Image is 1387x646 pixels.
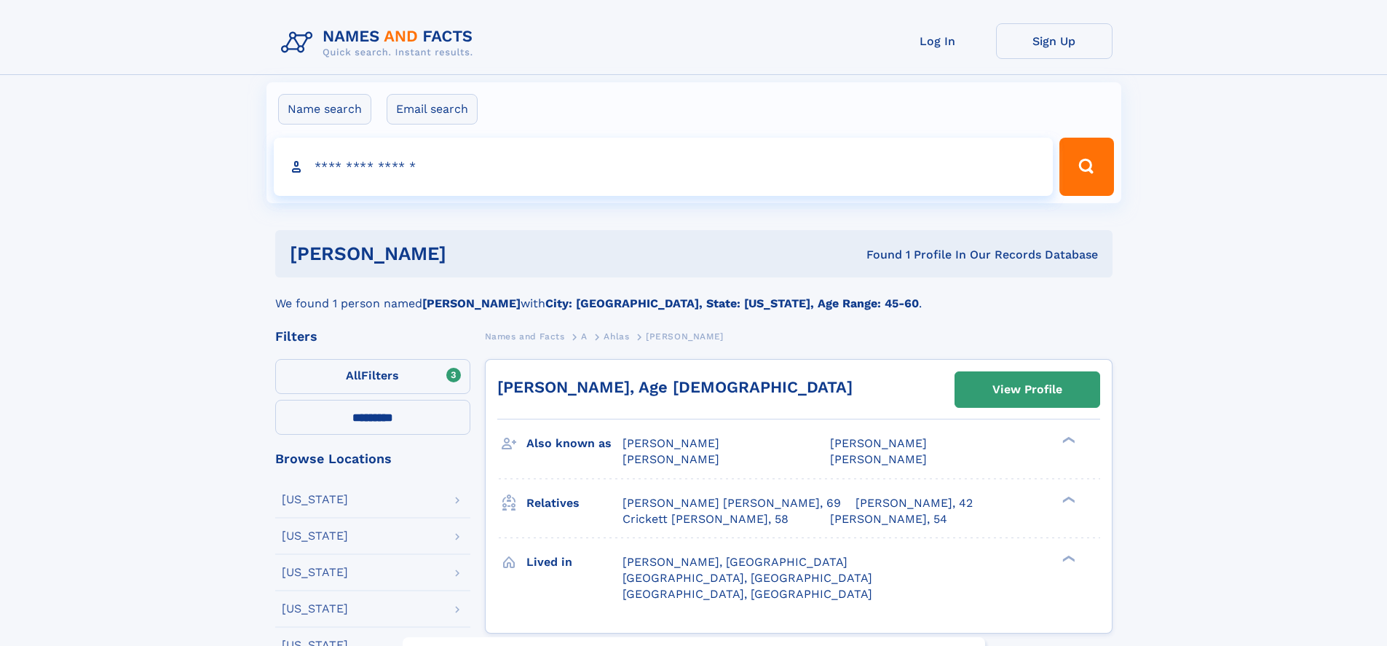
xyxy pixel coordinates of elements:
span: All [346,369,361,382]
span: [GEOGRAPHIC_DATA], [GEOGRAPHIC_DATA] [623,587,872,601]
img: Logo Names and Facts [275,23,485,63]
div: [US_STATE] [282,603,348,615]
input: search input [274,138,1054,196]
div: We found 1 person named with . [275,277,1113,312]
span: [GEOGRAPHIC_DATA], [GEOGRAPHIC_DATA] [623,571,872,585]
span: [PERSON_NAME] [646,331,724,342]
div: ❯ [1059,554,1076,563]
b: City: [GEOGRAPHIC_DATA], State: [US_STATE], Age Range: 45-60 [545,296,919,310]
a: Sign Up [996,23,1113,59]
a: [PERSON_NAME], 54 [830,511,947,527]
span: [PERSON_NAME] [623,436,719,450]
label: Email search [387,94,478,125]
div: [US_STATE] [282,494,348,505]
span: [PERSON_NAME], [GEOGRAPHIC_DATA] [623,555,847,569]
h3: Relatives [526,491,623,516]
a: A [581,327,588,345]
div: Browse Locations [275,452,470,465]
a: Ahlas [604,327,629,345]
a: Names and Facts [485,327,565,345]
a: Crickett [PERSON_NAME], 58 [623,511,789,527]
div: [US_STATE] [282,530,348,542]
span: [PERSON_NAME] [830,436,927,450]
span: A [581,331,588,342]
a: [PERSON_NAME], 42 [855,495,973,511]
b: [PERSON_NAME] [422,296,521,310]
label: Filters [275,359,470,394]
div: Found 1 Profile In Our Records Database [656,247,1098,263]
h1: [PERSON_NAME] [290,245,657,263]
a: [PERSON_NAME], Age [DEMOGRAPHIC_DATA] [497,378,853,396]
a: View Profile [955,372,1099,407]
label: Name search [278,94,371,125]
button: Search Button [1059,138,1113,196]
span: [PERSON_NAME] [623,452,719,466]
div: View Profile [992,373,1062,406]
h3: Also known as [526,431,623,456]
span: Ahlas [604,331,629,342]
div: [US_STATE] [282,567,348,578]
a: Log In [880,23,996,59]
h3: Lived in [526,550,623,575]
a: [PERSON_NAME] [PERSON_NAME], 69 [623,495,841,511]
div: ❯ [1059,436,1076,445]
div: Filters [275,330,470,343]
div: ❯ [1059,495,1076,504]
span: [PERSON_NAME] [830,452,927,466]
